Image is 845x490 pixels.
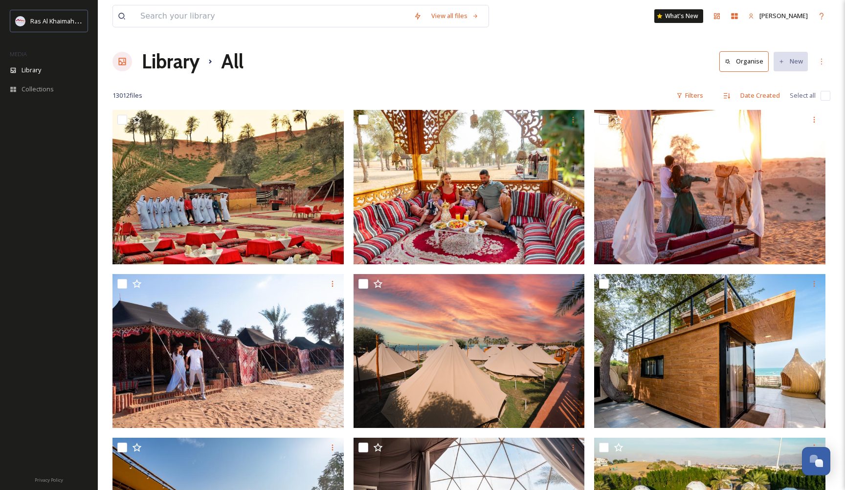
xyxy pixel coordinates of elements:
a: Library [142,47,200,76]
h1: All [221,47,244,76]
img: Logo_RAKTDA_RGB-01.png [16,16,25,26]
img: Longbeach campground (22)..jpg [594,274,825,428]
img: Couple desert camp (2).jpg [594,110,825,264]
img: Bedouin Oasis Camp .JPG [112,110,344,264]
span: Ras Al Khaimah Tourism Development Authority [30,16,169,25]
span: [PERSON_NAME] [759,11,808,20]
span: Collections [22,85,54,94]
button: New [774,52,808,71]
a: Organise [719,51,774,71]
img: Longbeach campground (1)..png [354,274,585,428]
input: Search your library [135,5,409,27]
button: Organise [719,51,769,71]
img: Ritz Carlton Ras Al Khaimah Al Wadi -BD Desert Shoot (3).jpg [354,110,585,264]
span: Select all [790,91,816,100]
span: Privacy Policy [35,477,63,483]
div: Date Created [735,86,785,105]
button: Open Chat [802,447,830,475]
a: View all files [426,6,484,25]
a: [PERSON_NAME] [743,6,813,25]
span: Library [22,65,41,75]
div: Filters [671,86,708,105]
span: 13012 file s [112,91,142,100]
a: What's New [654,9,703,23]
span: MEDIA [10,50,27,58]
img: Couple at Al Wadi Desert camp.jpg [112,274,344,428]
a: Privacy Policy [35,473,63,485]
